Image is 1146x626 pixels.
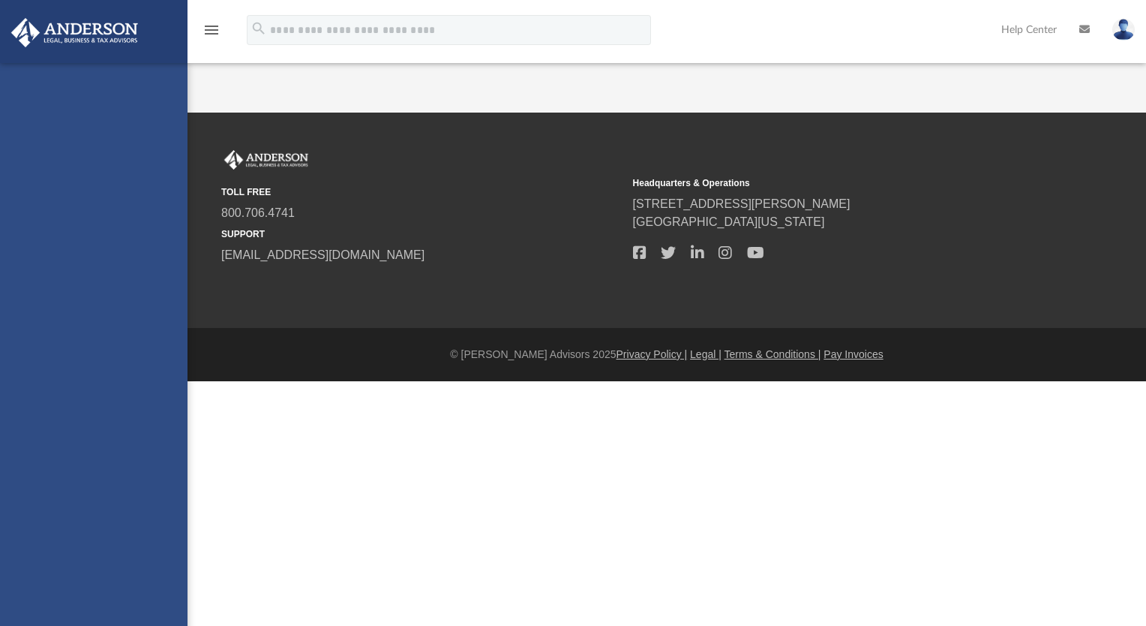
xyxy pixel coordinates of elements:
i: menu [202,21,220,39]
img: User Pic [1112,19,1135,41]
a: menu [202,29,220,39]
a: Legal | [690,348,721,360]
a: Pay Invoices [823,348,883,360]
img: Anderson Advisors Platinum Portal [7,18,142,47]
a: [GEOGRAPHIC_DATA][US_STATE] [633,215,825,228]
small: TOLL FREE [221,185,622,199]
a: [STREET_ADDRESS][PERSON_NAME] [633,197,850,210]
a: [EMAIL_ADDRESS][DOMAIN_NAME] [221,248,424,261]
small: SUPPORT [221,227,622,241]
div: © [PERSON_NAME] Advisors 2025 [187,347,1146,363]
i: search [250,20,267,37]
small: Headquarters & Operations [633,176,1034,190]
a: 800.706.4741 [221,206,295,219]
a: Privacy Policy | [616,348,688,360]
a: Terms & Conditions | [724,348,821,360]
img: Anderson Advisors Platinum Portal [221,150,311,170]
